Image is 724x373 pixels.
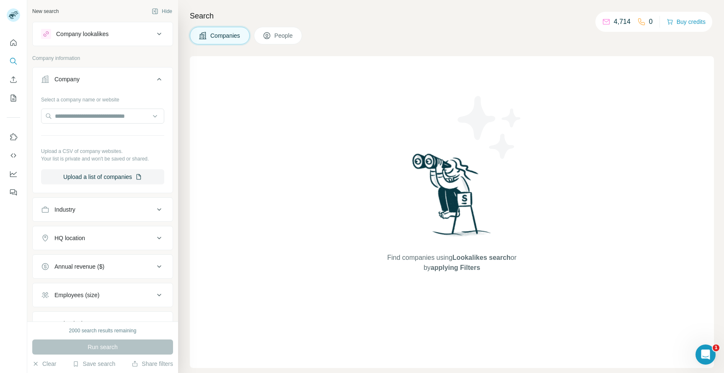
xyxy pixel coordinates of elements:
p: 4,714 [614,17,631,27]
span: Companies [210,31,241,40]
button: My lists [7,91,20,106]
div: Select a company name or website [41,93,164,104]
button: Buy credits [667,16,706,28]
button: Employees (size) [33,285,173,305]
button: Search [7,54,20,69]
button: Upload a list of companies [41,169,164,184]
button: Dashboard [7,166,20,181]
button: Annual revenue ($) [33,256,173,277]
button: Use Surfe on LinkedIn [7,130,20,145]
button: HQ location [33,228,173,248]
div: Company [54,75,80,83]
div: New search [32,8,59,15]
span: 1 [713,345,719,351]
iframe: Intercom live chat [696,345,716,365]
div: Technologies [54,319,89,328]
span: Lookalikes search [452,254,511,261]
button: Clear [32,360,56,368]
button: Enrich CSV [7,72,20,87]
div: Industry [54,205,75,214]
div: Employees (size) [54,291,99,299]
img: Surfe Illustration - Woman searching with binoculars [409,151,496,245]
button: Technologies [33,313,173,334]
button: Use Surfe API [7,148,20,163]
button: Share filters [132,360,173,368]
button: Quick start [7,35,20,50]
div: Company lookalikes [56,30,109,38]
button: Save search [72,360,115,368]
p: Upload a CSV of company websites. [41,148,164,155]
img: Surfe Illustration - Stars [452,90,527,165]
h4: Search [190,10,714,22]
button: Company lookalikes [33,24,173,44]
div: HQ location [54,234,85,242]
div: Annual revenue ($) [54,262,104,271]
button: Industry [33,199,173,220]
p: Your list is private and won't be saved or shared. [41,155,164,163]
span: People [274,31,294,40]
p: Company information [32,54,173,62]
span: applying Filters [431,264,480,271]
button: Feedback [7,185,20,200]
div: 2000 search results remaining [69,327,137,334]
button: Company [33,69,173,93]
p: 0 [649,17,653,27]
button: Hide [146,5,178,18]
span: Find companies using or by [385,253,519,273]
